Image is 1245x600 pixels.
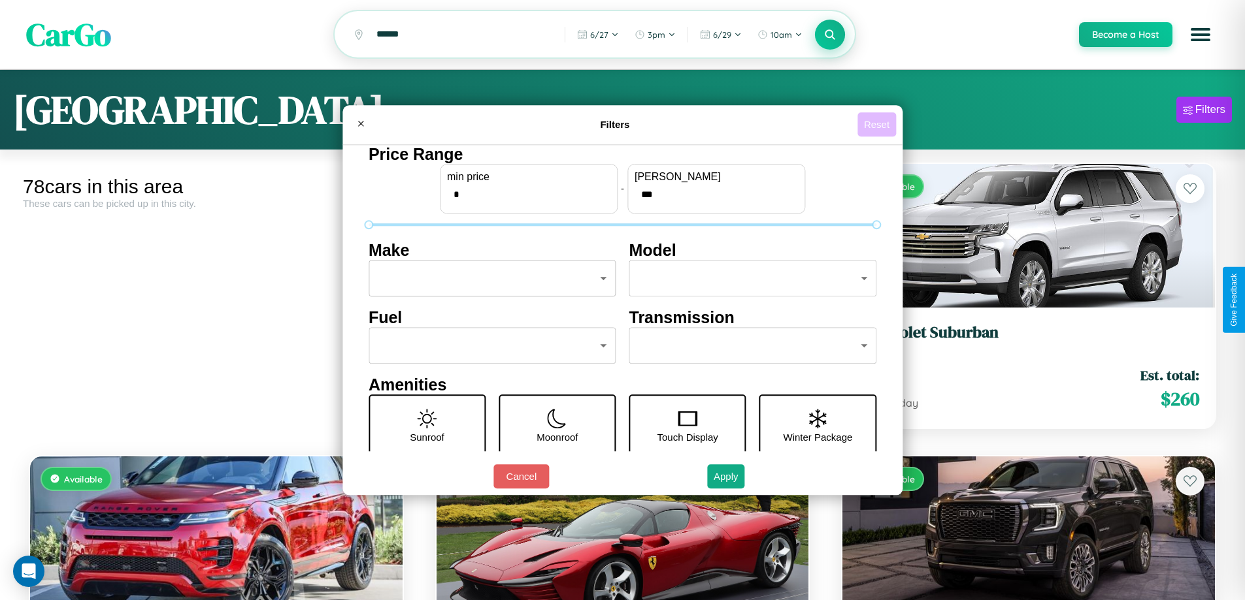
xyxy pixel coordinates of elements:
div: These cars can be picked up in this city. [23,198,410,209]
h4: Filters [373,119,857,130]
span: 6 / 29 [713,29,731,40]
button: Reset [857,112,896,136]
button: 10am [751,24,809,45]
p: Winter Package [784,428,853,446]
button: Become a Host [1079,22,1172,47]
a: Chevrolet Suburban2023 [858,323,1199,355]
p: - [621,180,624,197]
div: 78 cars in this area [23,176,410,198]
span: 6 / 27 [590,29,608,40]
h4: Amenities [369,375,876,394]
p: Sunroof [410,428,444,446]
span: Est. total: [1140,366,1199,385]
div: Filters [1195,103,1225,116]
span: $ 260 [1161,386,1199,412]
button: 3pm [628,24,682,45]
button: Apply [707,464,745,488]
p: Moonroof [537,428,578,446]
button: Cancel [493,464,549,488]
h4: Transmission [629,308,877,327]
label: [PERSON_NAME] [635,171,798,183]
button: Filters [1176,97,1232,123]
button: 6/27 [571,24,625,45]
h4: Fuel [369,308,616,327]
div: Give Feedback [1229,274,1238,326]
h4: Model [629,241,877,260]
h4: Price Range [369,145,876,164]
span: / day [891,396,918,409]
button: 6/29 [693,24,748,45]
h3: Chevrolet Suburban [858,323,1199,342]
span: 10am [771,29,792,40]
div: Open Intercom Messenger [13,556,44,587]
label: min price [447,171,610,183]
span: 3pm [648,29,665,40]
p: Touch Display [657,428,718,446]
span: CarGo [26,13,111,56]
h1: [GEOGRAPHIC_DATA] [13,83,384,136]
button: Open menu [1182,16,1219,53]
span: Available [64,473,103,484]
h4: Make [369,241,616,260]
